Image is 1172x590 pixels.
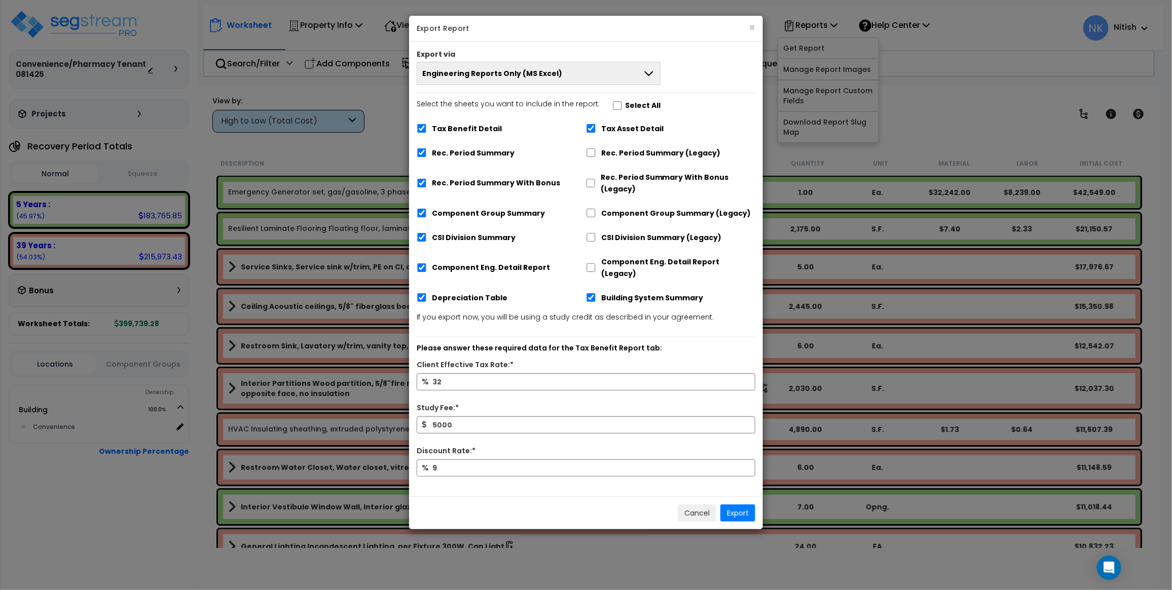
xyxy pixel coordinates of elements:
label: Select All [625,100,661,111]
label: Tax Benefit Detail [432,123,502,135]
span: $ [422,419,427,430]
label: Tax Asset Detail [601,123,664,135]
h5: Export Report [417,23,755,33]
label: CSI Division Summary [432,232,516,244]
label: Component Group Summary [432,208,545,219]
label: Discount Rate:* [417,445,475,457]
p: Please answer these required data for the Tax Benefit Report tab: [417,342,755,355]
label: Component Eng. Detail Report [432,262,550,273]
label: Component Eng. Detail Report (Legacy) [601,256,755,280]
button: × [749,22,755,33]
p: Select the sheets you want to include in the report: [417,98,600,110]
label: Depreciation Table [432,292,507,304]
input: Select the sheets you want to include in the report:Select All [612,101,622,110]
label: Export via [417,49,455,59]
label: Rec. Period Summary With Bonus (Legacy) [601,172,755,195]
label: Rec. Period Summary (Legacy) [601,147,720,159]
span: Engineering Reports Only (MS Excel) [422,68,562,78]
span: % [422,376,429,387]
label: Building System Summary [601,292,703,304]
label: Client Effective Tax Rate:* [417,359,514,371]
label: CSI Division Summary (Legacy) [601,232,721,244]
div: Open Intercom Messenger [1097,556,1121,580]
button: Engineering Reports Only (MS Excel) [417,62,661,85]
p: If you export now, you will be using a study credit as described in your agreement. [417,311,755,324]
label: Component Group Summary (Legacy) [601,208,751,219]
button: Export [720,504,755,522]
label: Study Fee:* [417,402,459,414]
span: % [422,462,429,474]
label: Rec. Period Summary With Bonus [432,177,560,189]
button: Cancel [678,504,716,522]
label: Rec. Period Summary [432,147,515,159]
